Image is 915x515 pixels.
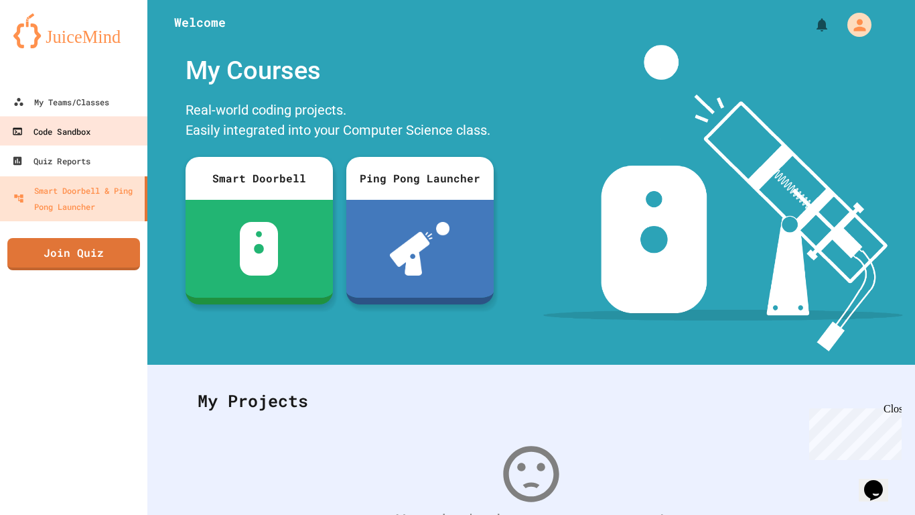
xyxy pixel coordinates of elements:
[346,157,494,200] div: Ping Pong Launcher
[7,238,140,270] a: Join Quiz
[13,13,134,48] img: logo-orange.svg
[179,97,500,147] div: Real-world coding projects. Easily integrated into your Computer Science class.
[5,5,92,85] div: Chat with us now!Close
[543,45,902,351] img: banner-image-my-projects.png
[13,94,109,110] div: My Teams/Classes
[390,222,449,276] img: ppl-with-ball.png
[12,153,91,170] div: Quiz Reports
[789,13,833,36] div: My Notifications
[184,375,878,427] div: My Projects
[240,222,278,276] img: sdb-white.svg
[12,123,91,140] div: Code Sandbox
[804,403,902,460] iframe: chat widget
[859,461,902,502] iframe: chat widget
[13,182,139,215] div: Smart Doorbell & Ping Pong Launcher
[179,45,500,97] div: My Courses
[833,9,875,40] div: My Account
[186,157,333,200] div: Smart Doorbell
